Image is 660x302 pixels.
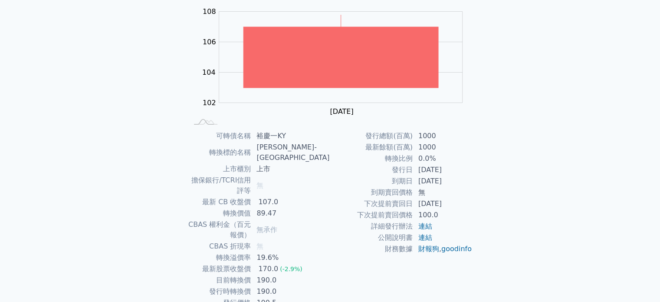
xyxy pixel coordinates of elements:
a: 連結 [418,233,432,242]
td: [DATE] [413,176,473,187]
tspan: [DATE] [330,107,353,116]
td: 發行時轉換價 [188,286,252,297]
td: 轉換比例 [330,153,413,164]
g: Series [243,15,438,88]
td: , [413,243,473,255]
td: CBAS 折現率 [188,241,252,252]
td: 可轉債名稱 [188,130,252,142]
a: 連結 [418,222,432,230]
td: 到期日 [330,176,413,187]
td: 最新 CB 收盤價 [188,196,252,208]
td: 公開說明書 [330,232,413,243]
td: 裕慶一KY [251,130,330,142]
td: 發行總額(百萬) [330,130,413,142]
td: 190.0 [251,286,330,297]
td: 19.6% [251,252,330,263]
a: goodinfo [441,245,472,253]
td: 轉換價值 [188,208,252,219]
span: 無承作 [256,226,277,234]
td: 發行日 [330,164,413,176]
td: [DATE] [413,164,473,176]
td: [DATE] [413,198,473,209]
td: 最新股票收盤價 [188,263,252,275]
td: 1000 [413,142,473,153]
td: 1000 [413,130,473,142]
td: 無 [413,187,473,198]
td: 0.0% [413,153,473,164]
a: 財報狗 [418,245,439,253]
td: 詳細發行辦法 [330,221,413,232]
td: 上市 [251,163,330,175]
td: 190.0 [251,275,330,286]
span: 無 [256,242,263,250]
td: 最新餘額(百萬) [330,142,413,153]
g: Chart [197,7,475,116]
span: (-2.9%) [280,265,302,272]
div: 107.0 [256,197,280,207]
span: 無 [256,181,263,189]
tspan: 102 [203,99,216,107]
td: [PERSON_NAME]-[GEOGRAPHIC_DATA] [251,142,330,163]
td: 財務數據 [330,243,413,255]
td: 100.0 [413,209,473,221]
tspan: 104 [202,68,216,76]
td: 下次提前賣回價格 [330,209,413,221]
td: 89.47 [251,208,330,219]
td: 轉換標的名稱 [188,142,252,163]
td: 下次提前賣回日 [330,198,413,209]
td: 目前轉換價 [188,275,252,286]
td: CBAS 權利金（百元報價） [188,219,252,241]
tspan: 108 [203,7,216,16]
div: 170.0 [256,264,280,274]
td: 轉換溢價率 [188,252,252,263]
tspan: 106 [203,38,216,46]
td: 到期賣回價格 [330,187,413,198]
td: 上市櫃別 [188,163,252,175]
td: 擔保銀行/TCRI信用評等 [188,175,252,196]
